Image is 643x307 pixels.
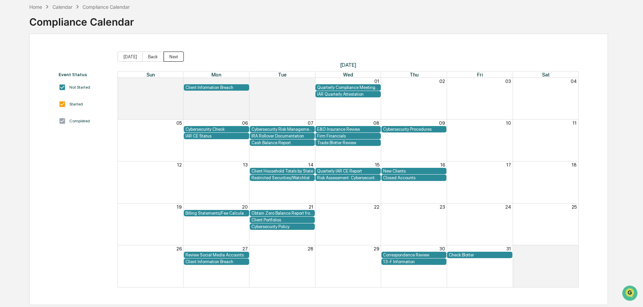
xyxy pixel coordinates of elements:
[505,79,511,84] button: 03
[373,120,379,126] button: 08
[242,120,248,126] button: 06
[542,72,550,78] span: Sat
[572,204,577,210] button: 25
[573,120,577,126] button: 11
[374,79,379,84] button: 01
[23,58,85,64] div: We're available if you need us!
[7,14,123,25] p: How can we help?
[251,211,313,216] div: Obtain Zero Balance Report from Custodian
[176,79,182,84] button: 28
[177,162,182,167] button: 12
[67,114,81,119] span: Pylon
[142,52,164,62] button: Back
[317,85,379,90] div: Quarterly Compliance Meeting with Executive Team
[375,162,379,167] button: 15
[439,246,445,251] button: 30
[69,85,90,90] div: Not Started
[211,72,221,78] span: Mon
[410,72,418,78] span: Thu
[185,252,247,257] div: Review Social Media Accounts
[185,85,247,90] div: Client Information Breach
[177,204,182,210] button: 19
[374,246,379,251] button: 29
[317,133,379,139] div: Firm Financials
[251,140,313,145] div: Cash Balance Report
[308,120,313,126] button: 07
[185,127,247,132] div: Cybersecurity Check
[117,71,579,287] div: Month View
[383,127,445,132] div: Cybersecurity Procedures
[251,217,313,222] div: Client Portfolios
[571,79,577,84] button: 04
[343,72,353,78] span: Wed
[383,175,445,180] div: Closed Accounts
[308,246,313,251] button: 28
[374,204,379,210] button: 22
[477,72,483,78] span: Fri
[308,79,313,84] button: 30
[449,252,511,257] div: Check Blotter
[439,120,445,126] button: 09
[117,62,579,68] span: [DATE]
[242,246,248,251] button: 27
[506,162,511,167] button: 17
[7,98,12,104] div: 🔎
[317,175,379,180] div: Risk Assessment: Cybersecurity and Technology Vendor Review
[49,86,54,91] div: 🗄️
[251,224,313,229] div: Cybersecurity Policy
[440,162,445,167] button: 16
[7,52,19,64] img: 1746055101610-c473b297-6a78-478c-a979-82029cc54cd1
[505,204,511,210] button: 24
[69,102,83,106] div: Started
[251,133,313,139] div: IRA Rollover Documentation
[308,162,313,167] button: 14
[7,86,12,91] div: 🖐️
[439,79,445,84] button: 02
[185,259,247,264] div: Client Information Breach
[56,85,83,92] span: Attestations
[506,246,511,251] button: 31
[176,246,182,251] button: 26
[572,246,577,251] button: 01
[46,82,86,94] a: 🗄️Attestations
[242,79,248,84] button: 29
[383,259,445,264] div: 13-F Information
[309,204,313,210] button: 21
[82,4,130,10] div: Compliance Calendar
[18,31,111,38] input: Clear
[13,85,43,92] span: Preclearance
[47,114,81,119] a: Powered byPylon
[176,120,182,126] button: 05
[383,168,445,174] div: New Clients
[29,10,134,28] div: Compliance Calendar
[243,162,248,167] button: 13
[53,4,72,10] div: Calendar
[23,52,110,58] div: Start new chat
[29,4,42,10] div: Home
[185,211,247,216] div: Billing Statements/Fee Calculations Report
[572,162,577,167] button: 18
[164,52,184,62] button: Next
[251,175,313,180] div: Restricted Securities/Watchlist
[114,54,123,62] button: Start new chat
[506,120,511,126] button: 10
[251,168,313,174] div: Client Household Totals by State
[317,92,379,97] div: IAR Quarterly Attestation
[117,52,143,62] button: [DATE]
[440,204,445,210] button: 23
[278,72,286,78] span: Tue
[13,98,42,104] span: Data Lookup
[383,252,445,257] div: Correspondence Review
[621,285,640,303] iframe: Open customer support
[242,204,248,210] button: 20
[146,72,155,78] span: Sun
[4,95,45,107] a: 🔎Data Lookup
[69,119,90,123] div: Completed
[251,127,313,132] div: Cybersecurity Risk Management and Strategy
[317,140,379,145] div: Trade Blotter Review
[185,133,247,139] div: IAR CE Status
[317,127,379,132] div: E&O Insurance Review
[4,82,46,94] a: 🖐️Preclearance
